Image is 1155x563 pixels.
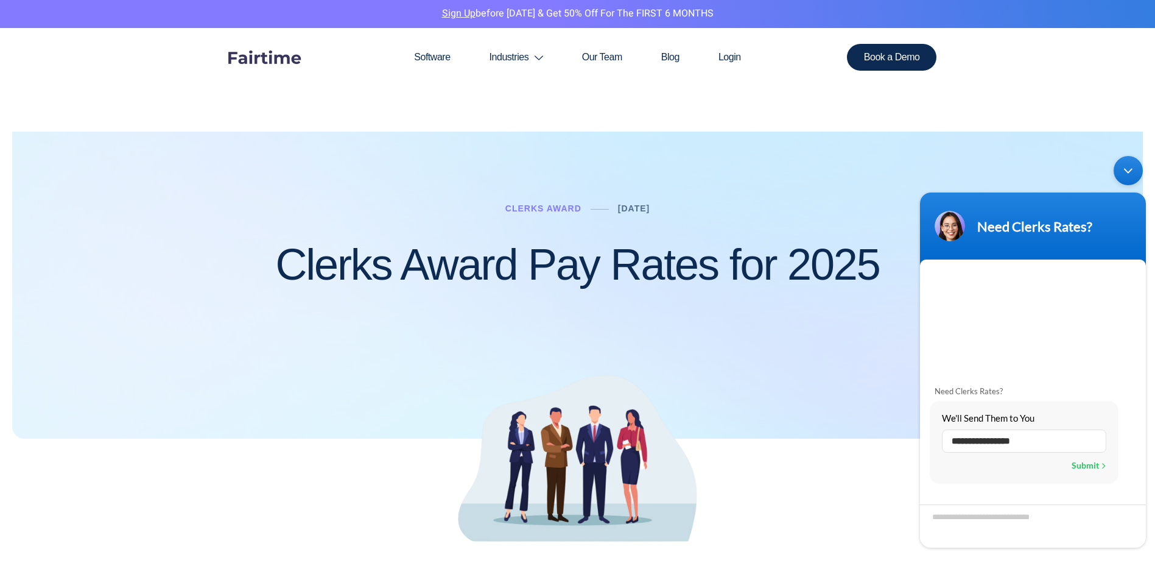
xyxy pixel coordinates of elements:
[864,52,920,62] span: Book a Demo
[618,204,650,213] a: [DATE]
[9,6,1146,22] p: before [DATE] & Get 50% Off for the FIRST 6 MONTHS
[395,28,469,87] a: Software
[642,28,699,87] a: Blog
[847,44,937,71] a: Book a Demo
[699,28,760,87] a: Login
[563,28,642,87] a: Our Team
[470,28,563,87] a: Industries
[505,204,581,213] a: Clerks Award
[275,241,879,289] h1: Clerks Award Pay Rates for 2025
[442,6,476,21] a: Sign Up
[914,150,1152,554] iframe: SalesIQ Chatwindow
